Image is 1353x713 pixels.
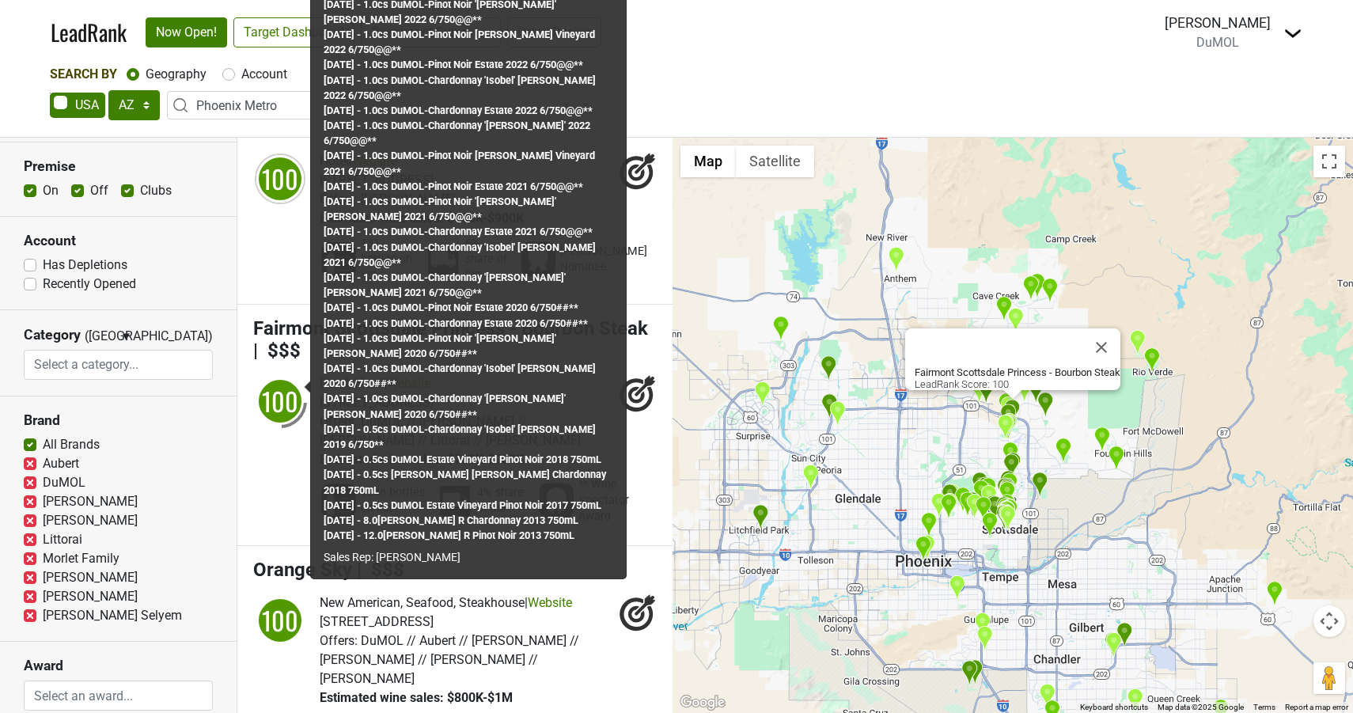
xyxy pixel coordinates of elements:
div: JW Marriott Scottsdale Camelback Inn Resort & Spa [977,476,994,503]
div: Rio Verde Country Club [1143,347,1160,374]
span: | $$$ [253,339,301,362]
div: Whisper Rock Golf Club [1007,307,1024,333]
div: Briarwood Country Club [754,381,771,407]
div: Terravita Golf and Country Club [995,296,1012,322]
div: The Camby, Autograph Collection [940,494,957,520]
span: Map data ©2025 Google [1158,703,1244,711]
label: Geography [146,65,207,84]
div: Verde River Golf & Social Club [1129,329,1146,355]
li: [DATE] - 1.0cs DuMOL-Pinot Noir '[PERSON_NAME]' [PERSON_NAME] 2020 6/750##** [324,331,613,361]
div: Hyatt Regency Scottsdale Resort & Spa at Gainey Ranch [1003,453,1020,480]
span: Phoenix Metro [196,97,578,116]
div: Course Restaurant [1002,442,1018,468]
div: The Canyon Suites at The Phoenician, a Luxury Collection Resort, Scottsdale [984,495,1001,521]
li: [DATE] - 1.0cs DuMOL-Chardonnay '[PERSON_NAME]' [PERSON_NAME] 2021 6/750@@** [324,270,613,300]
span: DuMOL // Aubert // [PERSON_NAME] // [PERSON_NAME] // [PERSON_NAME] // [PERSON_NAME] [320,633,579,686]
span: ▼ [120,329,132,343]
div: Total Wine & More [1105,631,1122,658]
div: Cafe Monarch [996,504,1013,530]
div: Wigwam Arizona [752,504,769,530]
span: [STREET_ADDRESS] [320,614,434,629]
label: [PERSON_NAME] [43,492,138,511]
li: [DATE] - 1.0cs DuMOL-Chardonnay '[PERSON_NAME]' [PERSON_NAME] 2020 6/750##** [324,391,613,421]
input: Select a category... [25,350,212,380]
div: Buck & Rider - Gilbert [1116,622,1133,648]
div: Uchi [999,505,1016,531]
div: Ancala Country Club [1055,438,1071,464]
div: Omni Scottsdale Resort & Spa at Montelucia [972,480,989,506]
div: The Arrogant Butcher [915,536,931,562]
li: [DATE] - 1.0cs DuMOL-Chardonnay Estate 2022 6/750@@** [324,103,613,118]
div: Bourbon & Bones - San Tan [1105,631,1121,658]
label: [PERSON_NAME] [43,568,138,587]
div: Total Wine & More [829,400,846,427]
span: Fairmont Scottsdale Princess - Bourbon Steak [253,317,648,339]
div: | [320,594,611,612]
div: Ruth's Chris Steak House [1001,472,1018,499]
div: The Americano Restaurant [1000,396,1017,422]
label: [PERSON_NAME] [43,587,138,606]
div: 100 [256,597,304,644]
li: [DATE] - 1.0cs DuMOL-Pinot Noir Estate 2020 6/750##** [324,300,613,315]
div: El Chorro [980,477,996,503]
h3: Account [24,233,213,249]
a: LeadRank [51,16,127,49]
div: Roaring Fork [999,494,1015,520]
div: The Wrigley Mansion [942,484,958,510]
div: Desert Mountain Club [1029,273,1045,299]
div: No. 7 at Desert Mountain [1022,275,1039,302]
h3: Award [24,658,213,674]
li: [DATE] - 0.5cs DuMOL Estate Vineyard Pinot Noir 2017 750mL [324,498,613,513]
div: [PERSON_NAME] [1165,13,1271,33]
label: Recently Opened [43,275,136,294]
div: Chelsea's Kitchen [959,491,976,518]
li: [DATE] - 1.0cs DuMOL-Pinot Noir '[PERSON_NAME]' [PERSON_NAME] 2021 6/750@@** [324,194,613,224]
div: Arizona Country Club [981,512,998,538]
div: Pizzeria Bianco [919,534,935,560]
div: Cuisine & Wine Bistro - Chandler [1039,683,1055,709]
div: Sel [998,504,1014,530]
button: Show satellite imagery [736,146,814,177]
div: Arrowhead Grill [821,393,838,419]
button: Map camera controls [1313,605,1345,637]
label: [PERSON_NAME] [43,511,138,530]
a: Report a map error [1285,703,1348,711]
span: Phoenix Metro [167,91,598,119]
div: Bourbon & Bones Chophouse and Bar [821,355,837,381]
li: [DATE] - 0.5cs DuMOL Estate Vineyard Pinot Noir 2018 750mL [324,452,613,467]
img: Dropdown Menu [1283,24,1302,43]
div: The Henry [966,493,983,519]
label: Clubs [140,181,172,200]
div: Buck & Rider - Scottsdale [998,393,1014,419]
div: MODERN Oyster Bar + Chophouse [1000,404,1017,430]
a: Now Open! [146,17,227,47]
li: [DATE] - 0.5cs DuMOL-Chardonnay 'Isobel' [PERSON_NAME] 2019 6/750** [324,422,613,452]
div: Seasons 52 [942,492,958,518]
label: [PERSON_NAME] Selyem [43,606,182,625]
li: [DATE] - 1.0cs DuMOL-Chardonnay 'Isobel' [PERSON_NAME] 2022 6/750@@** [324,73,613,103]
span: Offers: [320,633,358,648]
div: Phoenix Country Club [920,512,937,538]
div: Blackstone Country Club at Vistancia [772,316,789,342]
li: [DATE] - 8.0[PERSON_NAME] R Chardonnay 2013 750mL [324,513,613,528]
div: The Ritz-Carlton, Paradise Valley, The Palmeraie [997,477,1014,503]
li: [DATE] - 1.0cs DuMOL-Chardonnay 'Isobel' [PERSON_NAME] 2021 6/750@@** [324,240,613,270]
li: [DATE] - 0.5cs [PERSON_NAME] [PERSON_NAME] Chardonnay 2018 750mL [324,467,613,497]
li: [DATE] - 1.0cs DuMOL-Pinot Noir [PERSON_NAME] Vineyard 2022 6/750@@** [324,27,613,57]
label: Aubert [43,454,79,473]
li: [DATE] - 1.0cs DuMOL-Chardonnay Estate 2021 6/750@@** [324,224,613,239]
div: Ocean 44 [996,496,1013,522]
div: Mastro's Ocean Club [997,414,1014,440]
span: ([GEOGRAPHIC_DATA]) [85,327,116,350]
div: Paradise Valley Country Club [972,472,988,498]
div: Ocean Prime [978,378,995,404]
div: FnB [999,501,1015,527]
span: Orange Sky [253,559,352,581]
img: Google [676,692,729,713]
div: Total Wine & More [930,492,947,518]
li: [DATE] - 1.0cs DuMOL-Pinot Noir [PERSON_NAME] Vineyard 2021 6/750@@** [324,148,613,178]
li: [DATE] - 1.0cs DuMOL-Chardonnay Estate 2020 6/750##** [324,316,613,331]
div: 100 [256,155,304,203]
div: Gainey Ranch Golf Club [1005,452,1021,478]
input: Select an award... [25,681,212,711]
